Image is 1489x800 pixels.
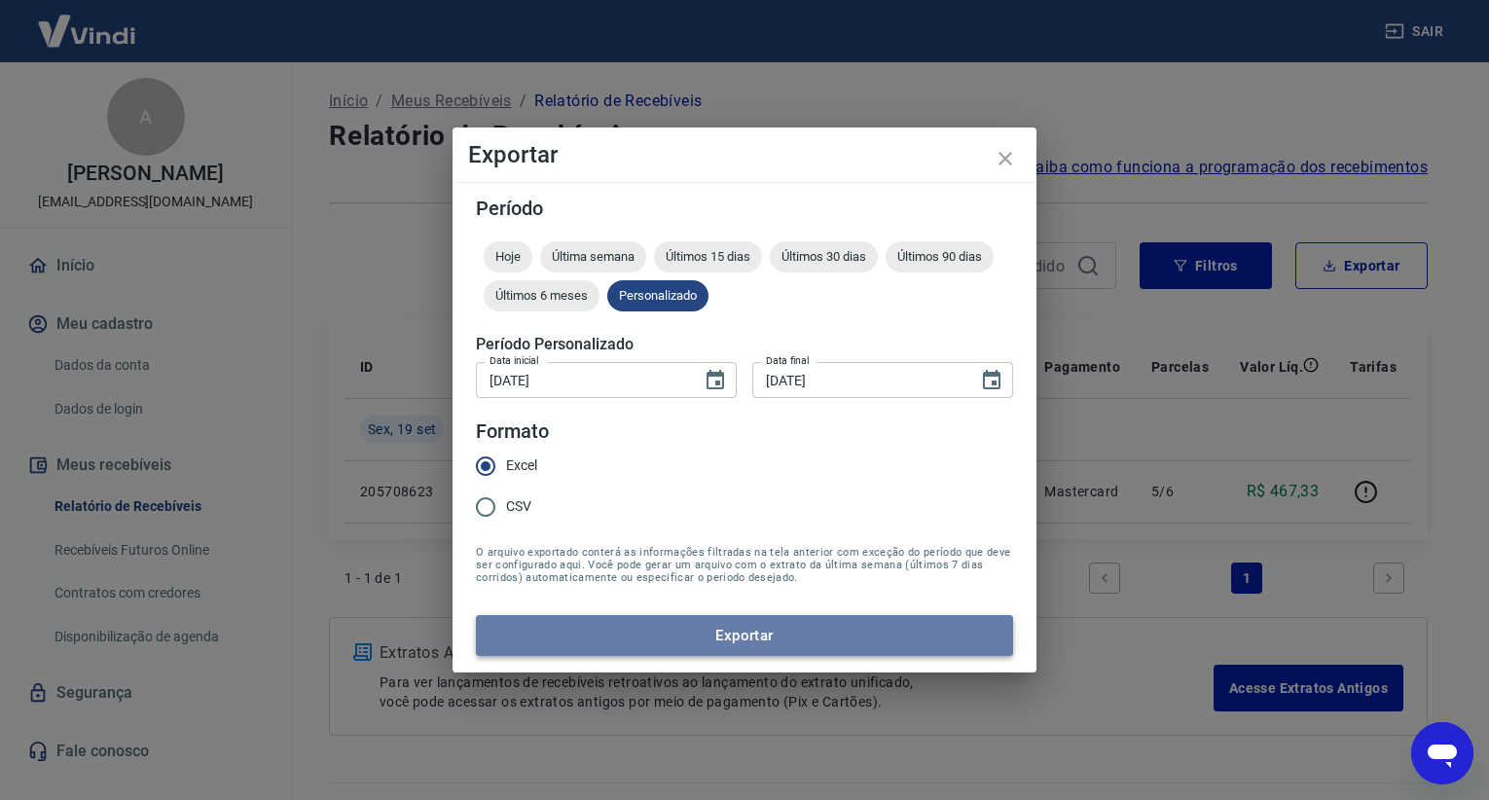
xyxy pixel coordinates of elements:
[766,353,810,368] label: Data final
[476,546,1013,584] span: O arquivo exportado conterá as informações filtradas na tela anterior com exceção do período que ...
[540,249,646,264] span: Última semana
[476,615,1013,656] button: Exportar
[484,249,532,264] span: Hoje
[476,362,688,398] input: DD/MM/YYYY
[770,241,878,273] div: Últimos 30 dias
[476,418,549,446] legend: Formato
[484,241,532,273] div: Hoje
[476,335,1013,354] h5: Período Personalizado
[484,280,599,311] div: Últimos 6 meses
[476,199,1013,218] h5: Período
[484,288,599,303] span: Últimos 6 meses
[696,361,735,400] button: Choose date, selected date is 19 de set de 2025
[607,288,708,303] span: Personalizado
[468,143,1021,166] h4: Exportar
[982,135,1029,182] button: close
[1411,722,1473,784] iframe: Botão para abrir a janela de mensagens
[654,249,762,264] span: Últimos 15 dias
[654,241,762,273] div: Últimos 15 dias
[770,249,878,264] span: Últimos 30 dias
[886,249,994,264] span: Últimos 90 dias
[490,353,539,368] label: Data inicial
[886,241,994,273] div: Últimos 90 dias
[540,241,646,273] div: Última semana
[506,455,537,476] span: Excel
[752,362,964,398] input: DD/MM/YYYY
[607,280,708,311] div: Personalizado
[506,496,531,517] span: CSV
[972,361,1011,400] button: Choose date, selected date is 19 de set de 2025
